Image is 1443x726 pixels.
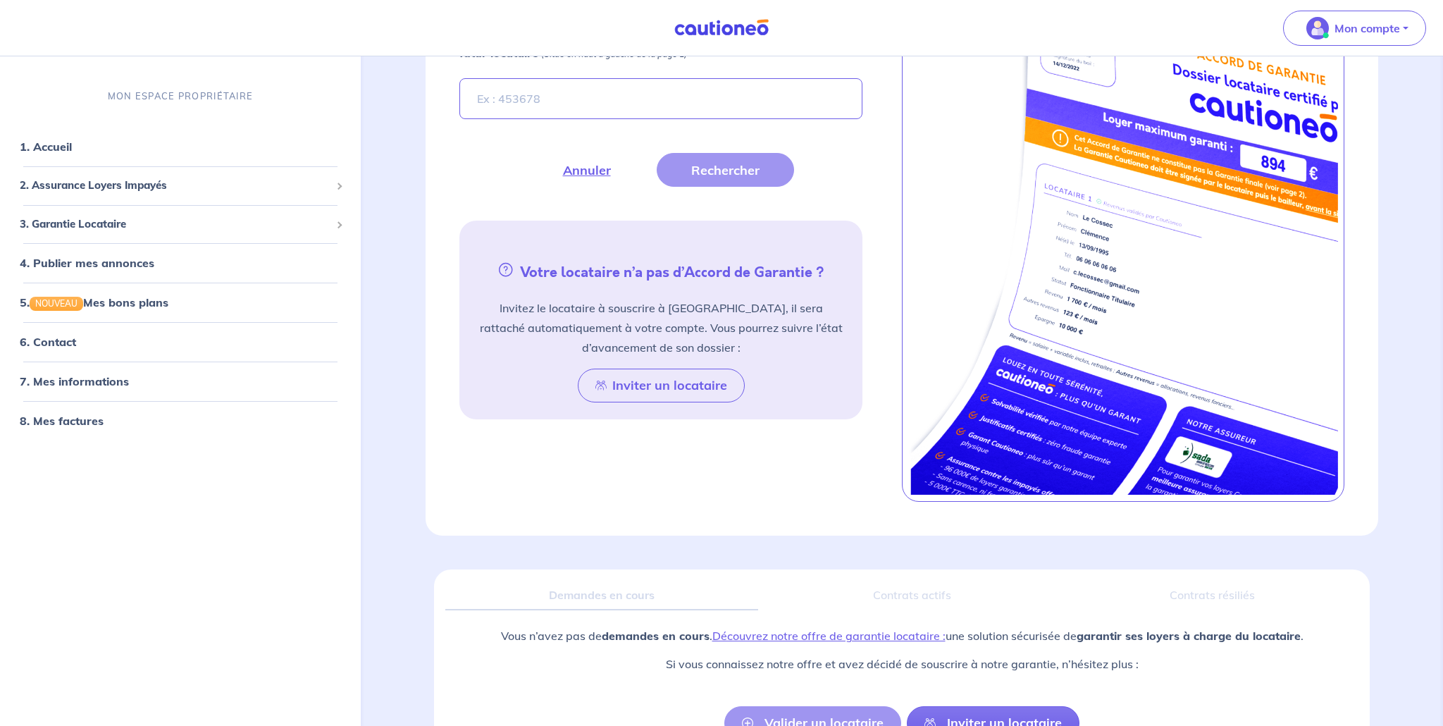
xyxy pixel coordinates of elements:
div: 3. Garantie Locataire [6,211,355,238]
div: 7. Mes informations [6,367,355,395]
button: illu_account_valid_menu.svgMon compte [1283,11,1426,46]
input: Ex : 453678 [459,78,862,119]
h5: Votre locataire n’a pas d’Accord de Garantie ? [465,260,857,281]
div: 2. Assurance Loyers Impayés [6,172,355,199]
div: 8. Mes factures [6,407,355,435]
p: Vous n’avez pas de . une solution sécurisée de . [501,627,1303,644]
p: Mon compte [1334,20,1400,37]
img: Cautioneo [669,19,774,37]
a: 8. Mes factures [20,414,104,428]
div: 1. Accueil [6,133,355,161]
button: Inviter un locataire [578,369,745,402]
strong: garantir ses loyers à charge du locataire [1077,629,1301,643]
a: 1. Accueil [20,140,72,154]
p: MON ESPACE PROPRIÉTAIRE [108,90,253,103]
div: 5.NOUVEAUMes bons plans [6,288,355,316]
div: 4. Publier mes annonces [6,249,355,277]
strong: demandes en cours [602,629,710,643]
span: 2. Assurance Loyers Impayés [20,178,330,194]
a: 4. Publier mes annonces [20,256,154,270]
a: 6. Contact [20,335,76,349]
img: illu_account_valid_menu.svg [1306,17,1329,39]
p: Invitez le locataire à souscrire à [GEOGRAPHIC_DATA], il sera rattaché automatiquement à votre co... [476,298,846,357]
div: 6. Contact [6,328,355,356]
span: 3. Garantie Locataire [20,216,330,233]
p: Si vous connaissez notre offre et avez décidé de souscrire à notre garantie, n’hésitez plus : [501,656,1303,672]
a: 5.NOUVEAUMes bons plans [20,295,168,309]
em: (Situé en haut à gauche de la page 1) [541,49,687,59]
a: Découvrez notre offre de garantie locataire : [712,629,946,643]
strong: Entrez le numéro de dossier présent sur l’Accord de Garantie de votre futur locataire [459,29,845,60]
button: Annuler [528,153,645,187]
a: 7. Mes informations [20,374,129,388]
